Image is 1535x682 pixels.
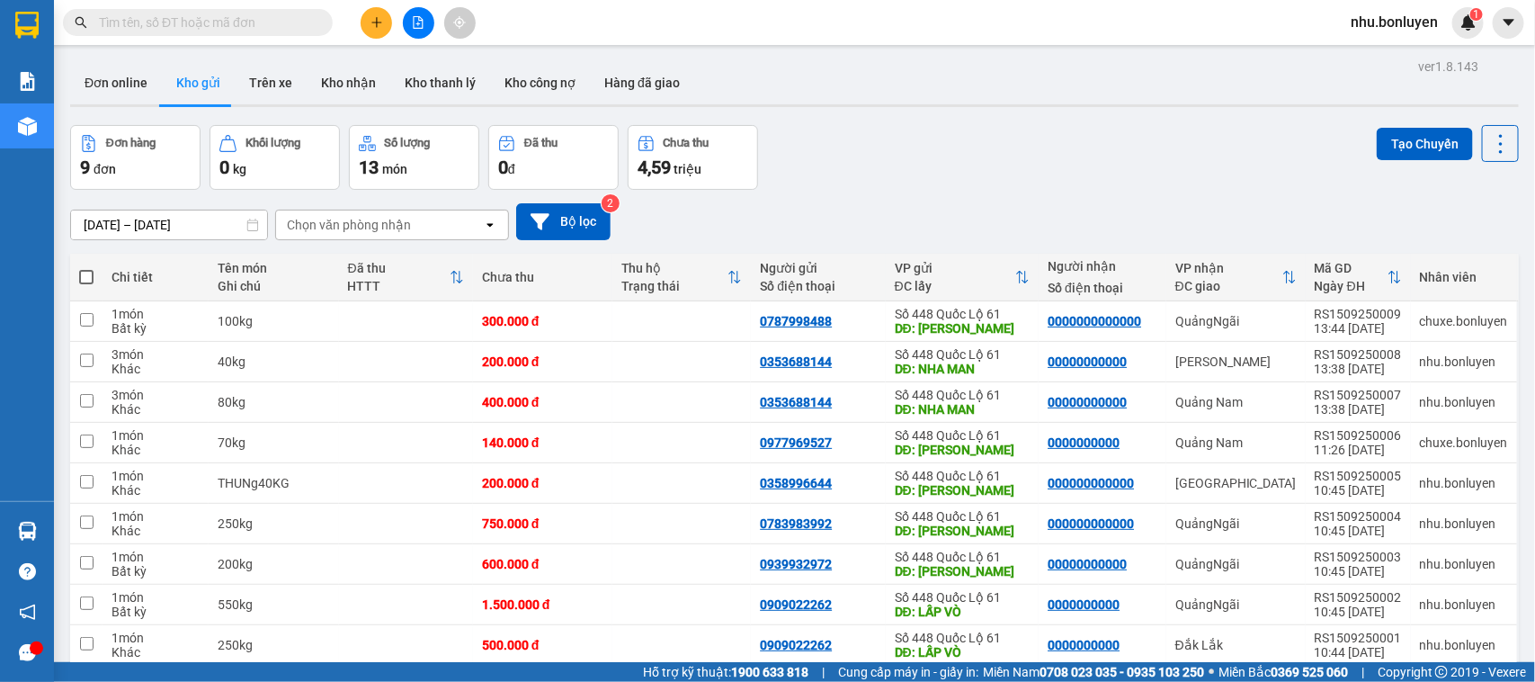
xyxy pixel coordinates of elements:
button: Chưa thu4,59 triệu [628,125,758,190]
div: Khác [112,362,200,376]
div: 0000000000 [1048,638,1120,652]
button: Bộ lọc [516,203,611,240]
div: Bất kỳ [112,605,200,619]
div: Chưa thu [482,270,603,284]
div: Số 448 Quốc Lộ 61 [895,590,1031,605]
span: copyright [1435,666,1448,678]
div: 1 món [112,590,200,605]
div: Số 448 Quốc Lộ 61 [895,469,1031,483]
div: RS1509250001 [1315,631,1402,645]
span: món [382,162,407,176]
div: 500.000 đ [482,638,603,652]
div: ĐC lấy [895,279,1016,293]
button: Đơn online [70,61,162,104]
div: 0783983992 [760,516,832,531]
div: 1 món [112,428,200,443]
div: 0977969527 [760,435,832,450]
button: file-add [403,7,434,39]
div: DĐ: MINH PHÁT [895,483,1031,498]
div: Chưa thu [664,137,709,149]
th: Toggle SortBy [1166,254,1306,301]
div: 1 món [112,509,200,524]
div: Số điện thoại [760,279,876,293]
div: Thu hộ [621,261,728,275]
div: Chọn văn phòng nhận [287,216,411,234]
div: Số điện thoại [1048,281,1157,295]
button: caret-down [1493,7,1524,39]
div: nhu.bonluyen [1420,557,1508,571]
div: RS1509250008 [1315,347,1402,362]
div: Trạng thái [621,279,728,293]
span: question-circle [19,563,36,580]
div: 250kg [218,638,329,652]
div: Tên món [218,261,329,275]
div: 0000000000 [1048,435,1120,450]
div: 600.000 đ [482,557,603,571]
div: ĐC giao [1175,279,1282,293]
div: 0787998488 [760,314,832,328]
div: 250kg [218,516,329,531]
div: Số 448 Quốc Lộ 61 [895,388,1031,402]
div: 0358996644 [760,476,832,490]
div: 10:45 [DATE] [1315,483,1402,498]
sup: 1 [1470,8,1483,21]
div: 13:38 [DATE] [1315,362,1402,376]
button: Kho thanh lý [390,61,490,104]
strong: 0369 525 060 [1271,665,1348,679]
div: 3 món [112,388,200,402]
span: 13 [359,157,379,178]
span: file-add [412,16,424,29]
span: Miền Bắc [1218,662,1348,682]
div: 400.000 đ [482,395,603,409]
div: Số 448 Quốc Lộ 61 [895,347,1031,362]
div: RS1509250006 [1315,428,1402,443]
span: caret-down [1501,14,1517,31]
span: message [19,644,36,661]
div: 0909022262 [760,638,832,652]
div: RS1509250002 [1315,590,1402,605]
div: Quảng Nam [1175,395,1297,409]
div: nhu.bonluyen [1420,395,1508,409]
img: warehouse-icon [18,117,37,136]
div: RS1509250007 [1315,388,1402,402]
div: 00000000000 [1048,557,1127,571]
th: Toggle SortBy [1306,254,1411,301]
span: 0 [498,157,508,178]
th: Toggle SortBy [339,254,473,301]
div: Ghi chú [218,279,329,293]
div: RS1509250005 [1315,469,1402,483]
div: DĐ: LAI VUNG [895,443,1031,457]
div: 300.000 đ [482,314,603,328]
div: 0000000000 [1048,597,1120,612]
div: Số 448 Quốc Lộ 61 [895,509,1031,524]
span: kg [233,162,246,176]
span: | [822,662,825,682]
div: 1 món [112,469,200,483]
button: Đã thu0đ [488,125,619,190]
span: aim [453,16,466,29]
div: 550kg [218,597,329,612]
span: đ [508,162,515,176]
div: 0939932972 [760,557,832,571]
div: ver 1.8.143 [1418,57,1478,76]
div: 70kg [218,435,329,450]
img: solution-icon [18,72,37,91]
strong: 0708 023 035 - 0935 103 250 [1040,665,1204,679]
div: Nhân viên [1420,270,1508,284]
div: nhu.bonluyen [1420,354,1508,369]
div: Số 448 Quốc Lộ 61 [895,631,1031,645]
th: Toggle SortBy [612,254,752,301]
div: DĐ: NHA MAN [895,402,1031,417]
div: 00000000000 [1048,354,1127,369]
div: Chi tiết [112,270,200,284]
sup: 2 [602,194,620,212]
div: 200kg [218,557,329,571]
div: THUNg40KG [218,476,329,490]
div: Số 448 Quốc Lộ 61 [895,428,1031,443]
div: DĐ: LẤP VÒ [895,605,1031,619]
div: HTTT [348,279,450,293]
div: 140.000 đ [482,435,603,450]
div: Đã thu [524,137,558,149]
button: Kho gửi [162,61,235,104]
div: 10:45 [DATE] [1315,564,1402,579]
